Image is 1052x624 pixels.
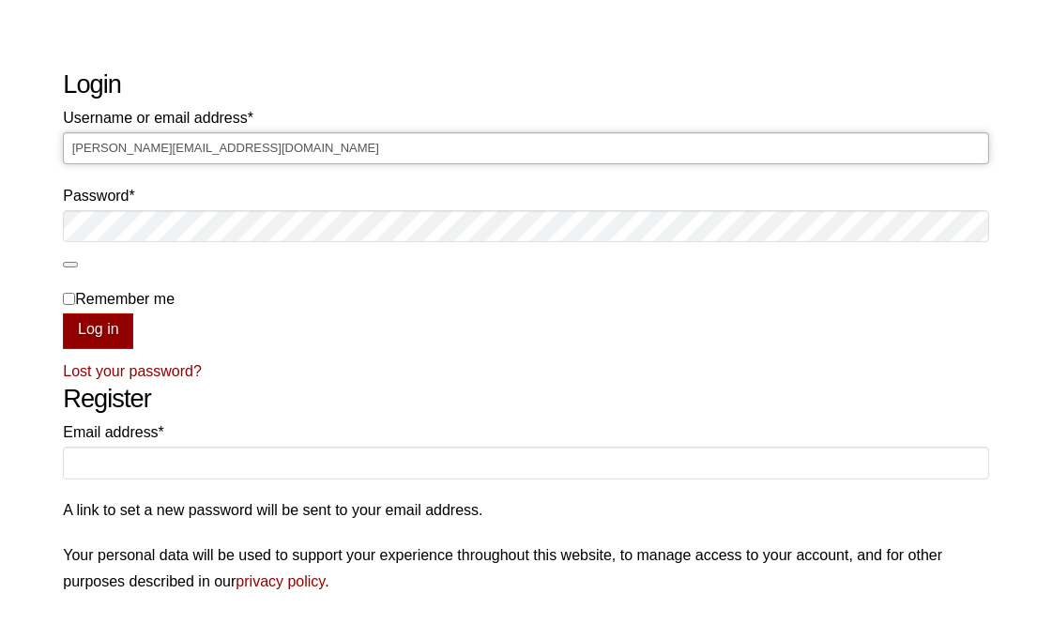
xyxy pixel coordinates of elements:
label: Username or email address [63,105,988,130]
a: Lost your password? [63,363,202,379]
label: Email address [63,419,988,445]
input: Remember me [63,293,75,305]
button: Show password [63,262,78,267]
h2: Register [63,384,988,415]
span: Remember me [75,291,175,307]
a: privacy policy [236,573,325,589]
h2: Login [63,69,988,100]
label: Password [63,183,988,208]
button: Log in [63,313,133,349]
p: A link to set a new password will be sent to your email address. [63,497,988,523]
p: Your personal data will be used to support your experience throughout this website, to manage acc... [63,542,988,593]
